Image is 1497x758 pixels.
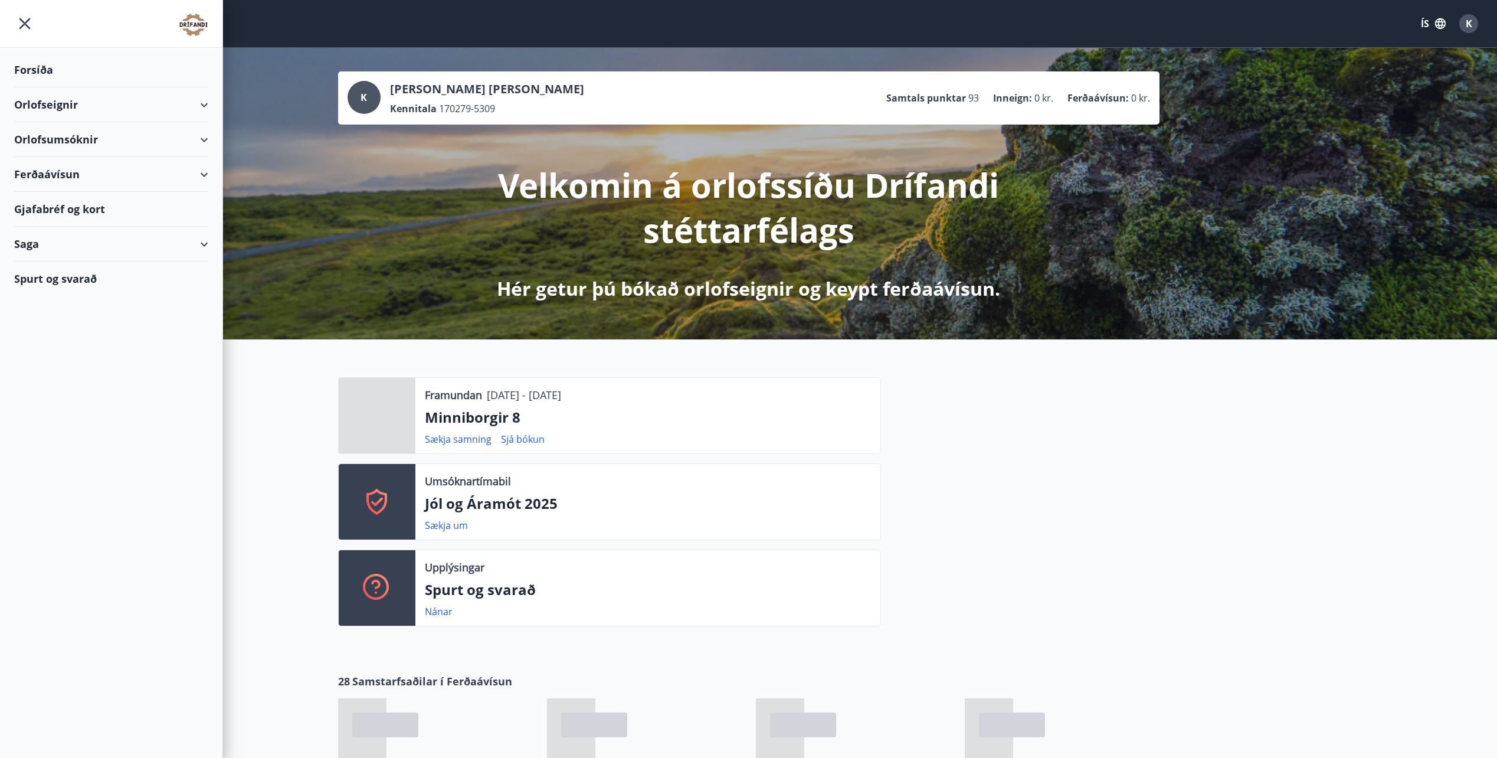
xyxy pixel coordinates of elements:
span: 0 kr. [1131,92,1150,104]
img: union_logo [179,13,208,37]
div: Orlofsumsóknir [14,122,208,157]
p: Umsóknartímabil [425,473,511,489]
p: Hér getur þú bókað orlofseignir og keypt ferðaávísun. [497,276,1000,302]
div: Saga [14,227,208,262]
div: Spurt og svarað [14,262,208,296]
p: Inneign : [993,92,1032,104]
p: Ferðaávísun : [1067,92,1129,104]
div: Gjafabréf og kort [14,192,208,227]
p: [PERSON_NAME] [PERSON_NAME] [390,81,584,97]
p: Jól og Áramót 2025 [425,494,871,514]
p: Upplýsingar [425,560,484,575]
p: Kennitala [390,102,437,115]
button: menu [14,13,35,34]
span: 93 [968,92,979,104]
div: Forsíða [14,53,208,87]
div: Ferðaávísun [14,157,208,192]
span: Samstarfsaðilar í Ferðaávísun [352,674,512,689]
span: 170279-5309 [439,102,495,115]
span: K [361,91,367,104]
p: [DATE] - [DATE] [487,387,561,403]
p: Samtals punktar [886,92,966,104]
span: 0 kr. [1034,92,1053,104]
button: K [1455,9,1483,38]
div: Orlofseignir [14,87,208,122]
span: K [1466,17,1472,30]
p: Velkomin á orlofssíðu Drífandi stéttarfélags [437,162,1060,252]
span: 28 [338,674,350,689]
p: Spurt og svarað [425,580,871,600]
a: Sækja um [425,519,468,532]
a: Sjá bókun [501,433,545,446]
p: Minniborgir 8 [425,407,871,427]
a: Nánar [425,605,453,618]
a: Sækja samning [425,433,492,446]
button: ÍS [1414,13,1452,34]
p: Framundan [425,387,482,403]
